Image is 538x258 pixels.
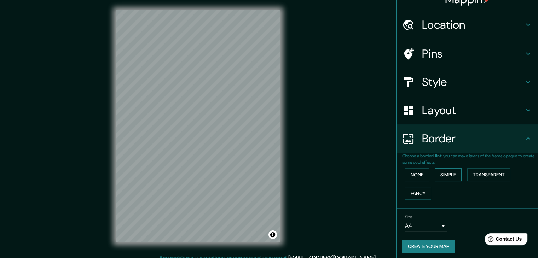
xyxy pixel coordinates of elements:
div: Style [397,68,538,96]
h4: Style [422,75,524,89]
div: Location [397,11,538,39]
iframe: Help widget launcher [475,230,530,250]
button: Transparent [467,168,510,181]
button: Simple [435,168,462,181]
button: None [405,168,429,181]
div: A4 [405,220,447,231]
h4: Pins [422,47,524,61]
h4: Location [422,18,524,32]
div: Layout [397,96,538,124]
b: Hint [433,153,441,159]
label: Size [405,214,412,220]
button: Toggle attribution [268,230,277,239]
h4: Layout [422,103,524,117]
h4: Border [422,131,524,146]
button: Create your map [402,240,455,253]
div: Pins [397,40,538,68]
canvas: Map [116,10,280,242]
div: Border [397,124,538,153]
p: Choose a border. : you can make layers of the frame opaque to create some cool effects. [402,153,538,165]
button: Fancy [405,187,431,200]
